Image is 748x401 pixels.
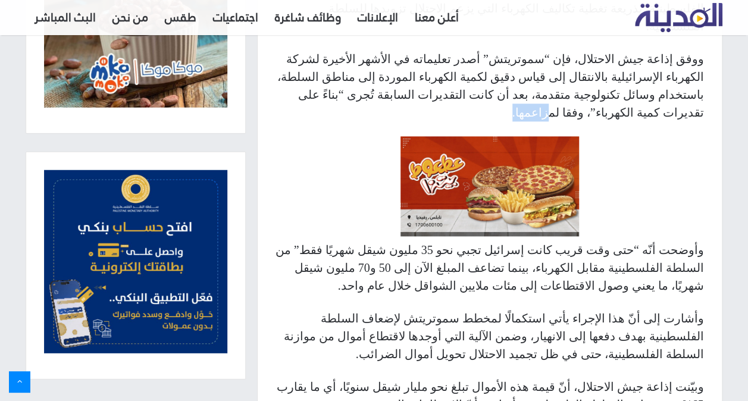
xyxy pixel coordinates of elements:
img: تلفزيون المدينة [635,3,722,32]
p: ووفق إذاعة جيش الاحتلال، فإن “سموتريتش” أصدر تعليماته في الأشهر الأخيرة لشركة الكهرباء الإسرائيلي... [276,50,704,121]
a: تلفزيون المدينة [635,4,722,33]
p: وأشارت إلى أنّ هذا الإجراء يأتي استكمالًا لمخطط سموتريتش لإضعاف السلطة الفلسطينية بهدف دفعها إلى ... [276,309,704,363]
p: وأوضحت أنّه “حتى وقت قريب كانت إسرائيل تجبي نحو 35 مليون شيقل شهريًا فقط” من السلطة الفلسطينية مق... [276,241,704,295]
